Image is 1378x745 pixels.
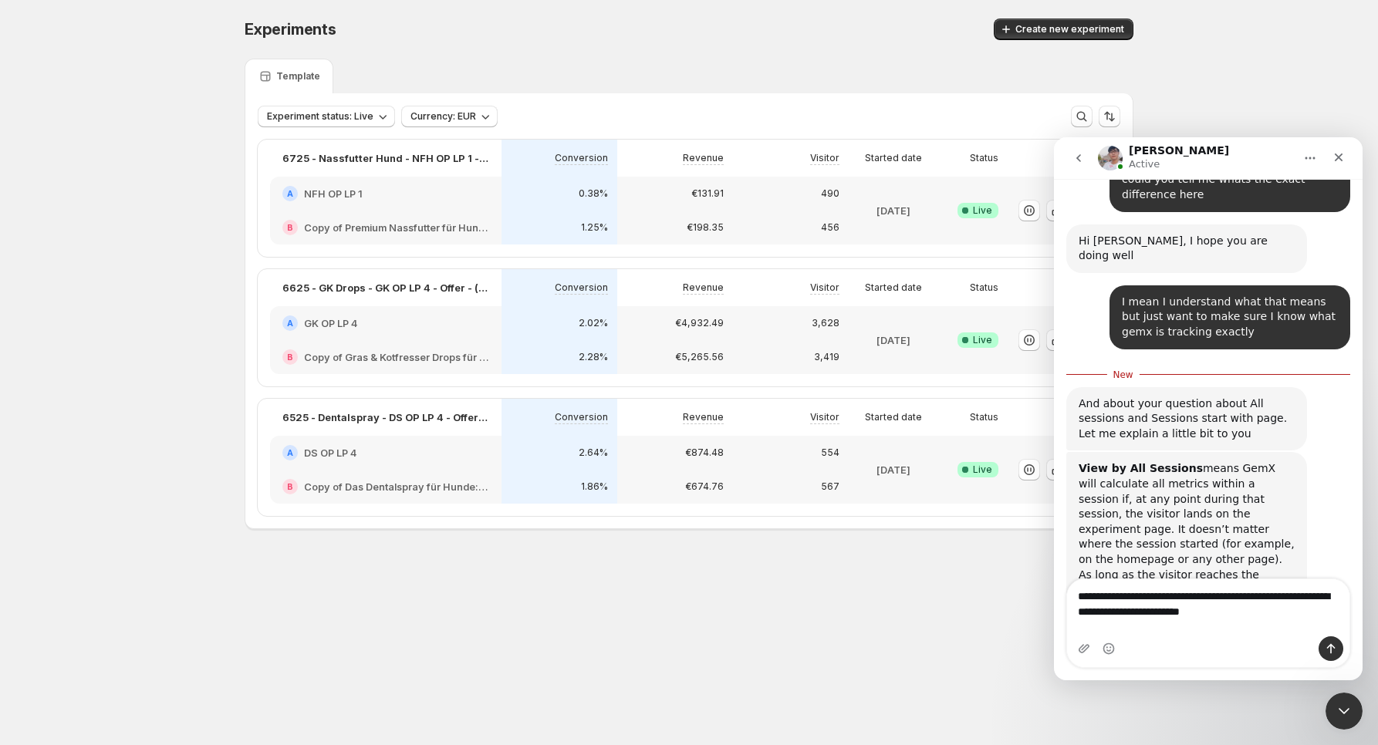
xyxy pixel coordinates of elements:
[685,480,724,493] p: €674.76
[810,411,839,423] p: Visitor
[1054,137,1363,680] iframe: Intercom live chat
[970,411,998,423] p: Status
[287,319,293,328] h2: A
[304,349,489,365] h2: Copy of Gras & Kotfresser Drops für Hunde: Jetzt Neukunden Deal sichern!-v1
[687,221,724,234] p: €198.35
[410,110,476,123] span: Currency: EUR
[287,448,293,457] h2: A
[258,106,395,127] button: Experiment status: Live
[304,445,356,460] h2: DS OP LP 4
[810,152,839,164] p: Visitor
[683,281,724,294] p: Revenue
[265,499,289,524] button: Send a message…
[287,189,293,198] h2: A
[245,20,336,39] span: Experiments
[685,447,724,459] p: €874.48
[25,325,149,337] b: View by All Sessions
[1099,106,1120,127] button: Sort the results
[555,281,608,294] p: Conversion
[555,411,608,423] p: Conversion
[973,334,992,346] span: Live
[683,411,724,423] p: Revenue
[579,317,608,329] p: 2.02%
[581,221,608,234] p: 1.25%
[865,281,922,294] p: Started date
[282,280,489,295] p: 6625 - GK Drops - GK OP LP 4 - Offer - (1,3,6) vs. (1,3 für 2,6)
[304,315,357,331] h2: GK OP LP 4
[579,351,608,363] p: 2.28%
[287,352,293,362] h2: B
[876,203,910,218] p: [DATE]
[581,480,608,493] p: 1.86%
[304,186,363,201] h2: NFH OP LP 1
[691,187,724,200] p: €131.91
[1326,693,1363,730] iframe: Intercom live chat
[304,479,489,494] h2: Copy of Das Dentalspray für Hunde: Jetzt Neukunden Deal sichern!-v1
[994,19,1133,40] button: Create new experiment
[970,152,998,164] p: Status
[675,317,724,329] p: €4,932.49
[49,505,61,517] button: Emoji picker
[579,187,608,200] p: 0.38%
[865,152,922,164] p: Started date
[1015,23,1124,35] span: Create new experiment
[282,150,489,166] p: 6725 - Nassfutter Hund - NFH OP LP 1 - Offer - Standard vs. CFO
[821,221,839,234] p: 456
[282,410,489,425] p: 6525 - Dentalspray - DS OP LP 4 - Offer - (1,3,6) vs. (1,3 für 2,6)
[13,442,296,484] textarea: Message…
[287,482,293,491] h2: B
[683,152,724,164] p: Revenue
[276,70,320,83] p: Template
[810,281,839,294] p: Visitor
[304,220,489,235] h2: Copy of Premium Nassfutter für Hunde: Jetzt Neukunden Deal sichern!
[865,411,922,423] p: Started date
[821,447,839,459] p: 554
[973,464,992,476] span: Live
[287,223,293,232] h2: B
[876,462,910,477] p: [DATE]
[876,332,910,348] p: [DATE]
[579,447,608,459] p: 2.64%
[25,324,241,505] div: means GemX will calculate all metrics within a session if, at any point during that session, the ...
[970,281,998,294] p: Status
[401,106,498,127] button: Currency: EUR
[24,505,36,517] button: Upload attachment
[675,351,724,363] p: €5,265.56
[821,187,839,200] p: 490
[812,317,839,329] p: 3,628
[821,480,839,493] p: 567
[814,351,839,363] p: 3,419
[973,204,992,217] span: Live
[555,152,608,164] p: Conversion
[267,110,373,123] span: Experiment status: Live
